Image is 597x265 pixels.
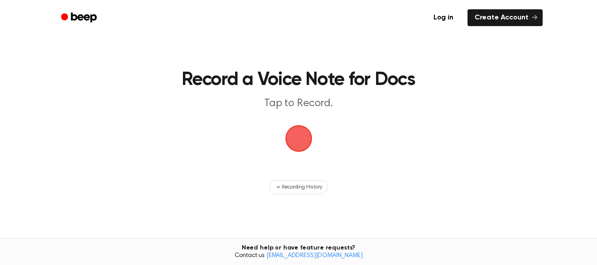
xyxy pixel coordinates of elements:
[129,96,468,111] p: Tap to Record.
[269,180,327,194] button: Recording History
[285,125,312,152] img: Beep Logo
[468,9,543,26] a: Create Account
[282,183,322,191] span: Recording History
[55,9,105,27] a: Beep
[266,253,363,259] a: [EMAIL_ADDRESS][DOMAIN_NAME]
[5,252,592,260] span: Contact us
[425,8,462,28] a: Log in
[95,71,502,89] h1: Record a Voice Note for Docs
